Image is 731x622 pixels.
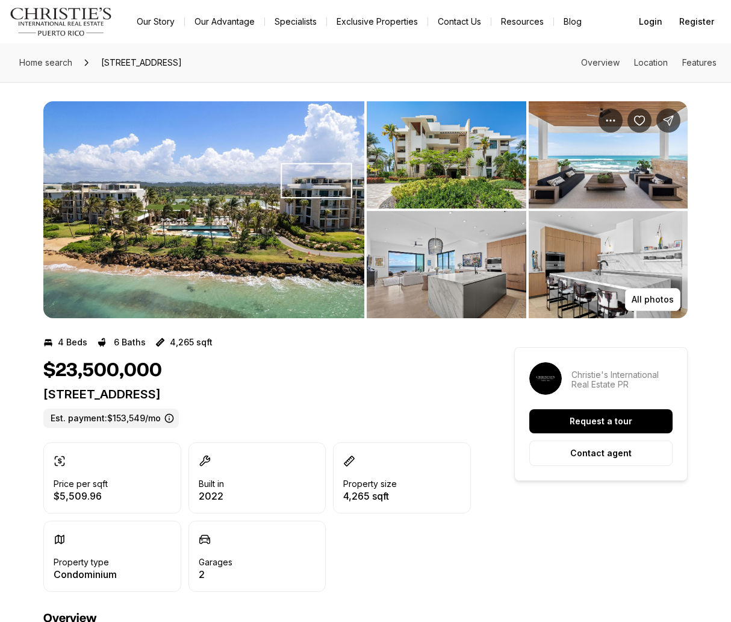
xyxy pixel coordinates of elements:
[327,13,428,30] a: Exclusive Properties
[627,108,652,133] button: Save Property: 4141 WEST POINT RESIDENCES BUILDING 1 #4141
[199,491,224,501] p: 2022
[265,13,326,30] a: Specialists
[529,211,688,318] button: View image gallery
[625,288,680,311] button: All photos
[43,101,688,318] div: Listing Photos
[199,558,232,567] p: Garages
[343,479,397,489] p: Property size
[43,409,179,428] label: Est. payment: $153,549/mo
[639,17,662,27] span: Login
[656,108,680,133] button: Share Property: 4141 WEST POINT RESIDENCES BUILDING 1 #4141
[672,10,721,34] button: Register
[581,58,717,68] nav: Page section menu
[199,479,224,489] p: Built in
[54,491,108,501] p: $5,509.96
[428,13,491,30] button: Contact Us
[170,338,213,347] p: 4,265 sqft
[581,57,620,68] a: Skip to: Overview
[54,570,117,579] p: Condominium
[571,370,673,389] p: Christie's International Real Estate PR
[97,333,146,352] button: 6 Baths
[679,17,714,27] span: Register
[343,491,397,501] p: 4,265 sqft
[491,13,553,30] a: Resources
[54,558,109,567] p: Property type
[43,101,364,318] li: 1 of 8
[554,13,591,30] a: Blog
[529,409,673,433] button: Request a tour
[367,101,526,209] button: View image gallery
[114,338,146,347] p: 6 Baths
[58,338,87,347] p: 4 Beds
[367,211,526,318] button: View image gallery
[127,13,184,30] a: Our Story
[43,359,162,382] h1: $23,500,000
[54,479,108,489] p: Price per sqft
[682,57,717,68] a: Skip to: Features
[634,57,668,68] a: Skip to: Location
[367,101,688,318] li: 2 of 8
[43,387,471,401] p: [STREET_ADDRESS]
[632,10,670,34] button: Login
[199,570,232,579] p: 2
[570,416,632,426] p: Request a tour
[96,53,187,72] span: [STREET_ADDRESS]
[185,13,264,30] a: Our Advantage
[570,448,632,458] p: Contact agent
[632,295,674,304] p: All photos
[599,108,623,133] button: Property options
[43,101,364,318] button: View image gallery
[529,441,673,466] button: Contact agent
[14,53,77,72] a: Home search
[10,7,113,36] img: logo
[19,57,72,68] span: Home search
[529,101,688,209] button: View image gallery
